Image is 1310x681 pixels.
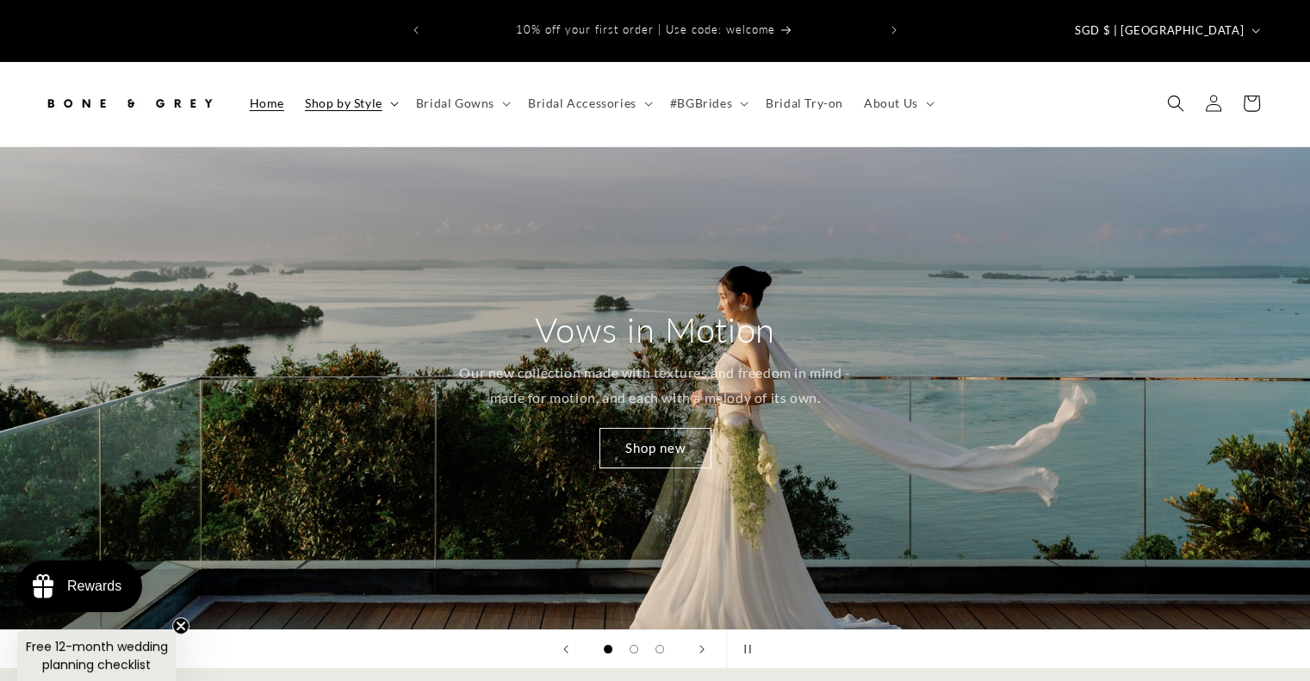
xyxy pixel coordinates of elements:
[37,78,222,129] a: Bone and Grey Bridal
[416,96,494,111] span: Bridal Gowns
[660,85,755,121] summary: #BGBrides
[755,85,854,121] a: Bridal Try-on
[295,85,406,121] summary: Shop by Style
[1075,22,1244,40] span: SGD $ | [GEOGRAPHIC_DATA]
[621,636,647,662] button: Load slide 2 of 3
[683,630,721,668] button: Next slide
[726,630,764,668] button: Pause slideshow
[647,636,673,662] button: Load slide 3 of 3
[397,14,435,46] button: Previous announcement
[528,96,636,111] span: Bridal Accessories
[17,631,176,681] div: Free 12-month wedding planning checklistClose teaser
[518,85,660,121] summary: Bridal Accessories
[854,85,941,121] summary: About Us
[67,579,121,594] div: Rewards
[43,84,215,122] img: Bone and Grey Bridal
[172,617,189,635] button: Close teaser
[450,361,860,411] p: Our new collection made with textures and freedom in mind - made for motion, and each with a melo...
[515,22,774,36] span: 10% off your first order | Use code: welcome
[305,96,382,111] span: Shop by Style
[864,96,918,111] span: About Us
[406,85,518,121] summary: Bridal Gowns
[875,14,913,46] button: Next announcement
[599,428,711,468] a: Shop new
[239,85,295,121] a: Home
[595,636,621,662] button: Load slide 1 of 3
[1157,84,1195,122] summary: Search
[670,96,732,111] span: #BGBrides
[250,96,284,111] span: Home
[766,96,843,111] span: Bridal Try-on
[1065,14,1267,46] button: SGD $ | [GEOGRAPHIC_DATA]
[547,630,585,668] button: Previous slide
[26,638,168,673] span: Free 12-month wedding planning checklist
[535,307,774,352] h2: Vows in Motion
